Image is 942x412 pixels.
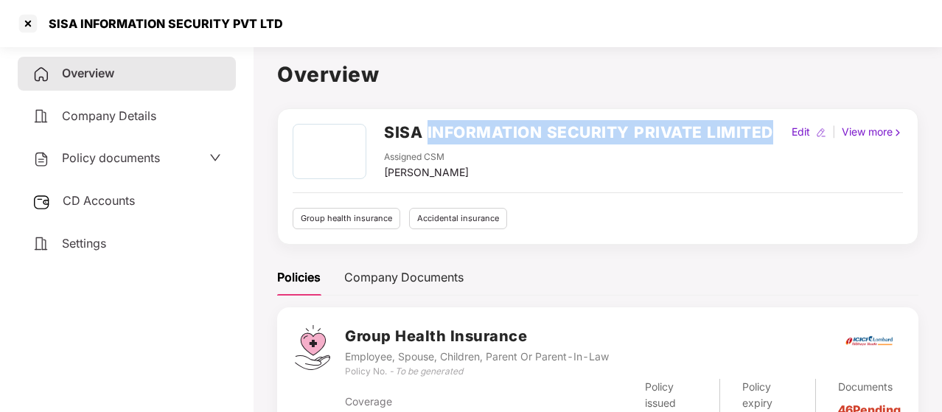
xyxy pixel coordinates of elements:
[345,349,609,365] div: Employee, Spouse, Children, Parent Or Parent-In-Law
[32,193,51,211] img: svg+xml;base64,PHN2ZyB3aWR0aD0iMjUiIGhlaWdodD0iMjQiIHZpZXdCb3g9IjAgMCAyNSAyNCIgZmlsbD0ibm9uZSIgeG...
[293,208,400,229] div: Group health insurance
[839,124,906,140] div: View more
[395,366,463,377] i: To be generated
[62,236,106,251] span: Settings
[345,394,530,410] div: Coverage
[838,379,901,395] div: Documents
[816,128,826,138] img: editIcon
[344,268,464,287] div: Company Documents
[277,268,321,287] div: Policies
[32,150,50,168] img: svg+xml;base64,PHN2ZyB4bWxucz0iaHR0cDovL3d3dy53My5vcmcvMjAwMC9zdmciIHdpZHRoPSIyNCIgaGVpZ2h0PSIyNC...
[893,128,903,138] img: rightIcon
[789,124,813,140] div: Edit
[384,120,773,144] h2: SISA INFORMATION SECURITY PRIVATE LIMITED
[384,150,469,164] div: Assigned CSM
[384,164,469,181] div: [PERSON_NAME]
[62,150,160,165] span: Policy documents
[742,379,793,411] div: Policy expiry
[32,66,50,83] img: svg+xml;base64,PHN2ZyB4bWxucz0iaHR0cDovL3d3dy53My5vcmcvMjAwMC9zdmciIHdpZHRoPSIyNCIgaGVpZ2h0PSIyNC...
[295,325,330,370] img: svg+xml;base64,PHN2ZyB4bWxucz0iaHR0cDovL3d3dy53My5vcmcvMjAwMC9zdmciIHdpZHRoPSI0Ny43MTQiIGhlaWdodD...
[62,108,156,123] span: Company Details
[62,66,114,80] span: Overview
[40,16,283,31] div: SISA INFORMATION SECURITY PVT LTD
[645,379,697,411] div: Policy issued
[209,152,221,164] span: down
[277,58,918,91] h1: Overview
[32,108,50,125] img: svg+xml;base64,PHN2ZyB4bWxucz0iaHR0cDovL3d3dy53My5vcmcvMjAwMC9zdmciIHdpZHRoPSIyNCIgaGVpZ2h0PSIyNC...
[345,365,609,379] div: Policy No. -
[842,332,896,350] img: icici.png
[829,124,839,140] div: |
[345,325,609,348] h3: Group Health Insurance
[409,208,507,229] div: Accidental insurance
[32,235,50,253] img: svg+xml;base64,PHN2ZyB4bWxucz0iaHR0cDovL3d3dy53My5vcmcvMjAwMC9zdmciIHdpZHRoPSIyNCIgaGVpZ2h0PSIyNC...
[63,193,135,208] span: CD Accounts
